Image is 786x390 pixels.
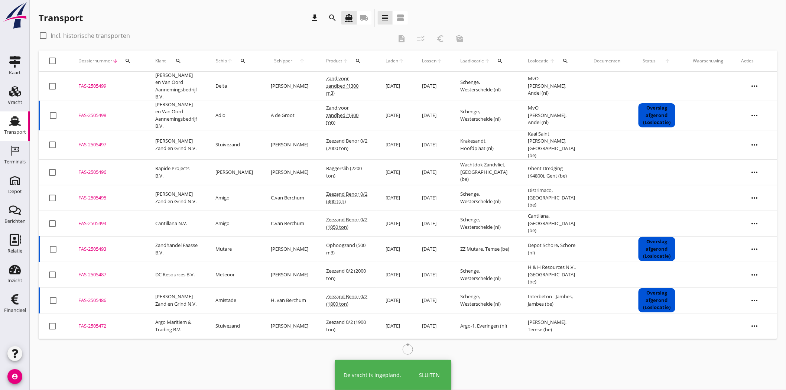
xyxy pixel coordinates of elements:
td: [DATE] [413,159,451,185]
td: [DATE] [413,130,451,159]
td: [DATE] [377,130,413,159]
td: Baggerslib (2200 ton) [318,159,377,185]
span: Zand voor zandbed (1300 m3) [327,75,359,96]
i: search [497,58,503,64]
td: [DATE] [377,313,413,339]
div: Depot [8,189,22,194]
i: more_horiz [744,213,765,234]
td: Krakesandt, Hoofdplaat (nl) [451,130,519,159]
div: Relatie [7,248,22,253]
i: search [176,58,182,64]
i: view_headline [381,13,390,22]
td: Argo Maritiem & Trading B.V. [146,313,207,339]
td: Schenge, Westerschelde (nl) [451,287,519,313]
div: Sluiten [419,371,440,379]
td: [DATE] [413,262,451,287]
div: FAS-2505487 [78,271,137,279]
td: [DATE] [377,101,413,130]
div: Overslag afgerond (Loslocatie) [639,288,675,312]
td: [DATE] [413,287,451,313]
td: Interbeton - Jambes, Jambes (be) [519,287,585,313]
td: [PERSON_NAME] [262,72,318,101]
i: account_circle [7,369,22,384]
td: Cantillana N.V. [146,211,207,236]
i: more_horiz [744,290,765,311]
div: Vracht [8,100,22,105]
i: search [328,13,337,22]
td: [DATE] [413,236,451,262]
td: [DATE] [413,185,451,211]
td: Schenge, Westerschelde (nl) [451,101,519,130]
i: search [563,58,569,64]
td: Amigo [207,211,262,236]
td: C.van Berchum [262,211,318,236]
td: C.van Berchum [262,185,318,211]
td: Distrimaco, [GEOGRAPHIC_DATA] (be) [519,185,585,211]
label: Incl. historische transporten [51,32,130,39]
span: Dossiernummer [78,58,112,64]
td: H & H Resources N.V., [GEOGRAPHIC_DATA] (be) [519,262,585,287]
div: FAS-2505493 [78,246,137,253]
td: [PERSON_NAME] [262,159,318,185]
div: Terminals [4,159,26,164]
div: Berichten [4,219,26,224]
td: Ophoogzand (500 m3) [318,236,377,262]
td: Delta [207,72,262,101]
td: Zeezand 0/2 (2000 ton) [318,262,377,287]
td: [DATE] [413,211,451,236]
i: arrow_upward [342,58,348,64]
i: download [310,13,319,22]
td: Meteoor [207,262,262,287]
div: FAS-2505495 [78,194,137,202]
i: arrow_upward [484,58,490,64]
td: Amistade [207,287,262,313]
i: arrow_upward [296,58,309,64]
td: Schenge, Westerschelde (nl) [451,262,519,287]
td: Zeezand Benor 0/2 (2000 ton) [318,130,377,159]
td: Rapide Projects B.V. [146,159,207,185]
td: DC Resources B.V. [146,262,207,287]
span: Zeezand Benor 0/2 (400 ton) [327,191,368,205]
span: Schip [216,58,227,64]
div: FAS-2505486 [78,297,137,304]
td: [PERSON_NAME] [262,130,318,159]
td: [DATE] [377,185,413,211]
i: view_agenda [396,13,405,22]
div: Klant [155,52,198,70]
span: Zeezand Benor 0/2 (1050 ton) [327,216,368,230]
td: A de Groot [262,101,318,130]
i: more_horiz [744,239,765,260]
div: Overslag afgerond (Loslocatie) [639,103,675,127]
td: Depot Schore, Schore (nl) [519,236,585,262]
i: more_horiz [744,162,765,183]
td: Zeezand 0/2 (1900 ton) [318,313,377,339]
td: Schenge, Westerschelde (nl) [451,211,519,236]
div: FAS-2505472 [78,322,137,330]
td: [DATE] [377,287,413,313]
td: ZZ Mutare, Temse (be) [451,236,519,262]
span: Product [327,58,342,64]
i: arrow_upward [398,58,404,64]
td: [PERSON_NAME], Temse (be) [519,313,585,339]
td: Argo-1, Everingen (nl) [451,313,519,339]
i: more_horiz [744,134,765,155]
td: [PERSON_NAME] en Van Oord Aannemingsbedrijf B.V. [146,101,207,130]
span: Zeezand Benor 0/2 (1800 ton) [327,293,368,307]
div: Kaart [9,70,21,75]
i: arrow_upward [227,58,233,64]
td: [PERSON_NAME] [262,313,318,339]
i: search [240,58,246,64]
td: Cantilana, [GEOGRAPHIC_DATA] (be) [519,211,585,236]
div: Transport [4,130,26,134]
div: Documenten [594,58,621,64]
td: Ghent Dredging (K4800), Gent (be) [519,159,585,185]
span: Loslocatie [528,58,549,64]
i: more_horiz [744,264,765,285]
td: Mutare [207,236,262,262]
td: [PERSON_NAME] Zand en Grind N.V. [146,287,207,313]
div: FAS-2505496 [78,169,137,176]
td: [DATE] [377,72,413,101]
td: H. van Berchum [262,287,318,313]
td: Zandhandel Faasse B.V. [146,236,207,262]
td: [PERSON_NAME] Zand en Grind N.V. [146,185,207,211]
